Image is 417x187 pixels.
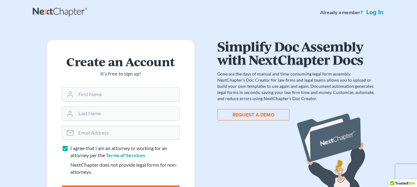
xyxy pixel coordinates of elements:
[76,87,179,101] input: First Name
[76,107,179,120] input: Last Name
[62,70,180,77] p: It’s free to sign up!
[70,145,167,158] span: I agree that I am an attorney or working for an attorney per the
[217,71,376,102] p: Gone are the days of manual and time-consuming legal form assembly. NextChapter's Doc Creator for...
[217,109,290,120] button: REQUEST A DEMO
[365,9,385,15] a: Log in
[320,9,363,16] strong: Already a member?
[70,161,180,176] div: NextChapter does not provide legal forms for non-attorneys.
[76,126,179,140] input: Email Address
[106,152,145,158] a: Terms of Services
[217,40,376,66] h1: Simplify Doc Assembly with NextChapter Docs
[62,55,180,68] h2: Create an Account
